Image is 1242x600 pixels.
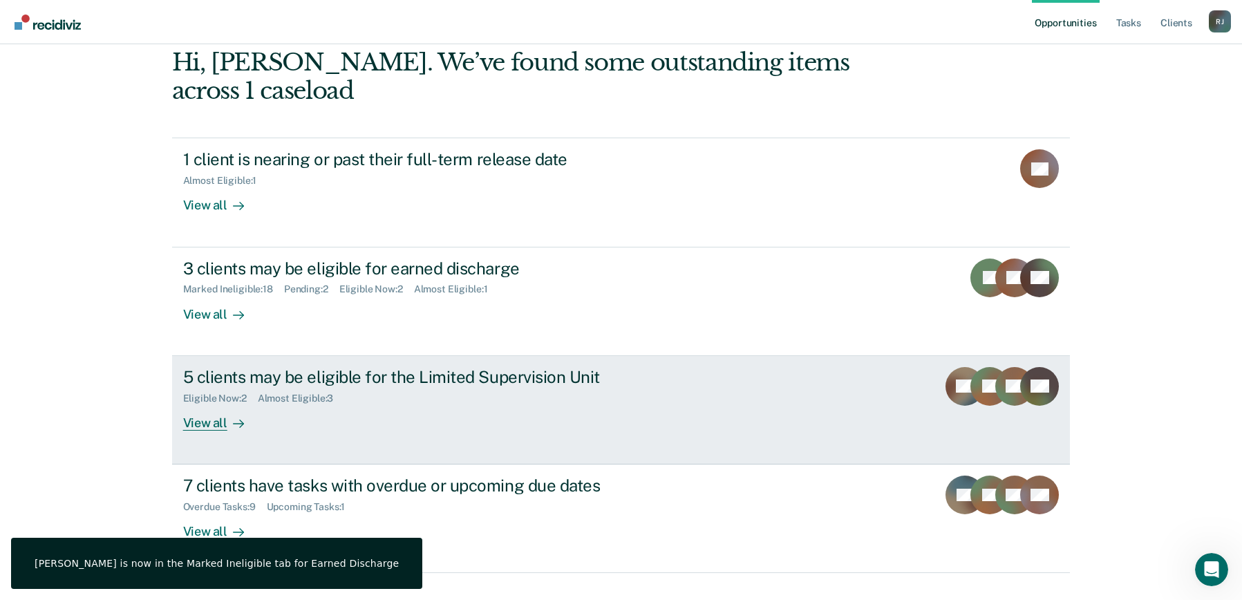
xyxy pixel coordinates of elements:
button: Emoji picker [44,453,55,464]
div: Close [243,6,267,30]
div: View all [183,187,261,214]
button: Gif picker [66,453,77,464]
button: Profile dropdown button [1209,10,1231,32]
button: Home [216,6,243,32]
div: 3 clients may be eligible for earned discharge [183,259,668,279]
img: Profile image for Kim [39,8,62,30]
button: go back [9,6,35,32]
button: Start recording [88,453,99,464]
span: [PERSON_NAME] [62,102,136,113]
iframe: Intercom live chat [1195,553,1228,586]
div: R J [1209,10,1231,32]
div: Marked Ineligible : 18 [183,283,284,295]
div: Hi [PERSON_NAME], [28,130,248,144]
div: 5 clients may be eligible for the Limited Supervision Unit [183,367,668,387]
a: 5 clients may be eligible for the Limited Supervision UnitEligible Now:2Almost Eligible:3View all [172,356,1071,465]
img: Recidiviz [15,15,81,30]
p: Active 17h ago [67,17,134,31]
div: View all [183,295,261,322]
textarea: Message… [12,424,265,447]
div: Almost Eligible : 3 [258,393,345,404]
span: from Recidiviz [136,102,200,113]
div: 1 client is nearing or past their full-term release date [183,149,668,169]
div: We are so excited to announce a brand new feature: 📣 [28,151,248,178]
button: Upload attachment [21,453,32,464]
div: Overdue Tasks : 9 [183,501,267,513]
div: [PERSON_NAME] is now in the Marked Ineligible tab for Earned Discharge [35,557,399,570]
a: 1 client is nearing or past their full-term release dateAlmost Eligible:1View all [172,138,1071,247]
button: Send a message… [237,447,259,469]
a: 3 clients may be eligible for earned dischargeMarked Ineligible:18Pending:2Eligible Now:2Almost E... [172,247,1071,356]
div: View all [183,513,261,540]
div: View all [183,404,261,431]
div: Eligible Now : 2 [183,393,258,404]
h1: [PERSON_NAME] [67,7,157,17]
div: Eligible Now : 2 [339,283,414,295]
div: Profile image for Kim[PERSON_NAME]from RecidivizHi [PERSON_NAME],We are so excited to announce a ... [11,79,265,205]
div: Almost Eligible : 1 [414,283,499,295]
a: 7 clients have tasks with overdue or upcoming due datesOverdue Tasks:9Upcoming Tasks:1View all [172,465,1071,573]
div: Kim says… [11,79,265,222]
div: Hi, [PERSON_NAME]. We’ve found some outstanding items across 1 caseload [172,48,891,105]
div: Upcoming Tasks : 1 [267,501,357,513]
img: Profile image for Kim [28,97,50,119]
div: 7 clients have tasks with overdue or upcoming due dates [183,476,668,496]
div: Pending : 2 [284,283,339,295]
div: Almost Eligible : 1 [183,175,268,187]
